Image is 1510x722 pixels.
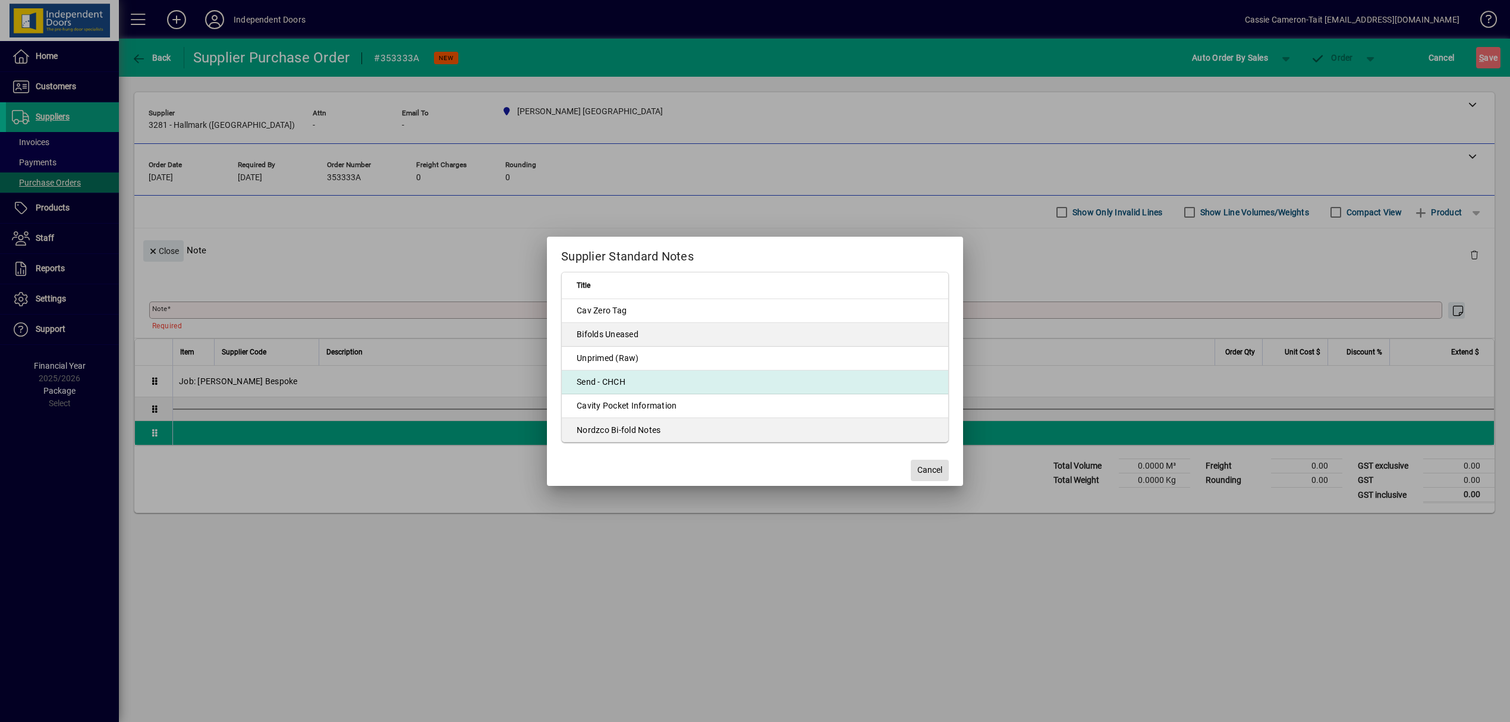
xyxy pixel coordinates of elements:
td: Cav Zero Tag [562,299,948,323]
h2: Supplier Standard Notes [547,237,963,271]
span: Title [577,279,590,292]
button: Cancel [911,460,949,481]
td: Nordzco Bi-fold Notes [562,418,948,442]
td: Cavity Pocket Information [562,394,948,418]
td: Send - CHCH [562,371,948,394]
span: Cancel [917,464,942,476]
td: Unprimed (Raw) [562,347,948,371]
td: Bifolds Uneased [562,323,948,347]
